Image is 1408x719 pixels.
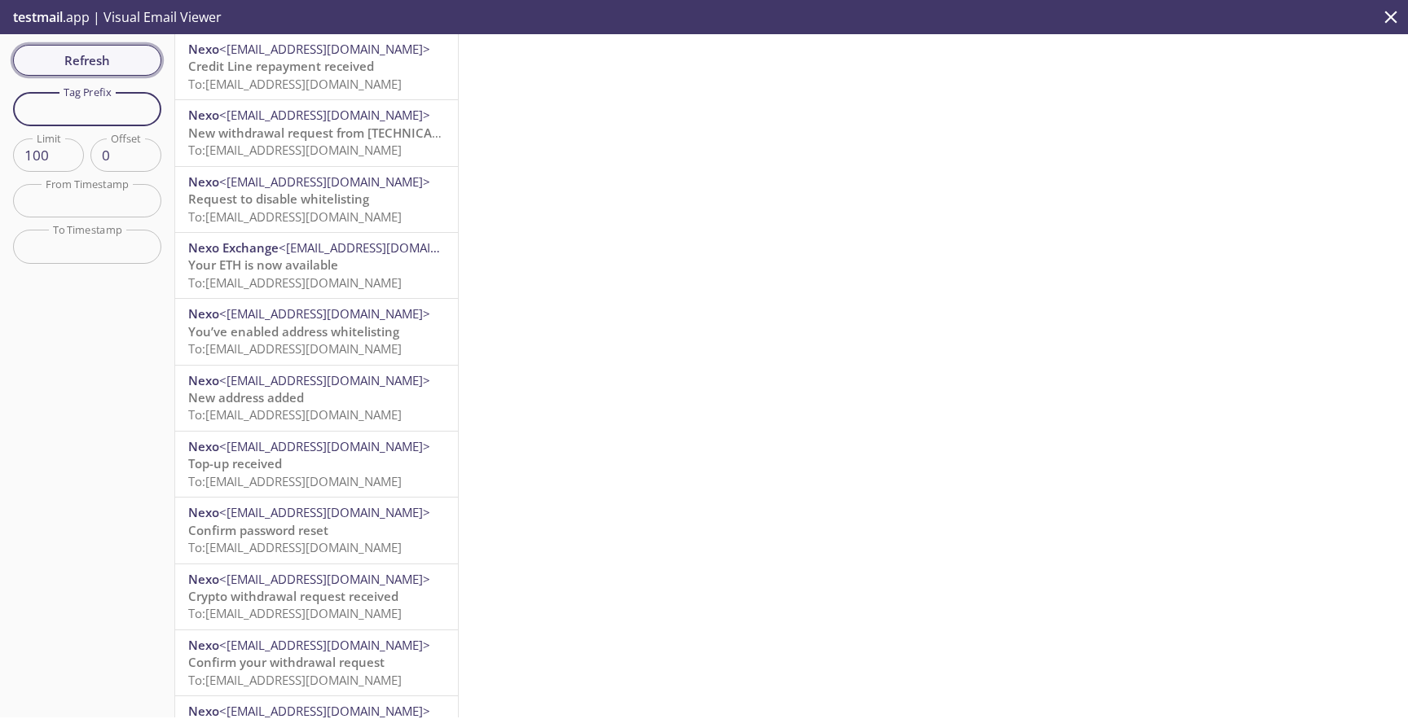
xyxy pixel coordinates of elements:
[219,372,430,388] span: <[EMAIL_ADDRESS][DOMAIN_NAME]>
[188,372,219,388] span: Nexo
[175,564,458,629] div: Nexo<[EMAIL_ADDRESS][DOMAIN_NAME]>Crypto withdrawal request receivedTo:[EMAIL_ADDRESS][DOMAIN_NAME]
[188,571,219,587] span: Nexo
[188,191,369,207] span: Request to disable whitelisting
[13,8,63,26] span: testmail
[188,438,219,454] span: Nexo
[188,256,338,273] span: Your ETH is now available
[175,34,458,99] div: Nexo<[EMAIL_ADDRESS][DOMAIN_NAME]>Credit Line repayment receivedTo:[EMAIL_ADDRESS][DOMAIN_NAME]
[26,50,148,71] span: Refresh
[188,522,328,538] span: Confirm password reset
[188,654,385,670] span: Confirm your withdrawal request
[188,637,219,653] span: Nexo
[279,239,490,256] span: <[EMAIL_ADDRESS][DOMAIN_NAME]>
[219,438,430,454] span: <[EMAIL_ADDRESS][DOMAIN_NAME]>
[188,605,402,621] span: To: [EMAIL_ADDRESS][DOMAIN_NAME]
[188,142,402,158] span: To: [EMAIL_ADDRESS][DOMAIN_NAME]
[219,637,430,653] span: <[EMAIL_ADDRESS][DOMAIN_NAME]>
[188,125,596,141] span: New withdrawal request from [TECHNICAL_ID] - [DATE] 10:19:46 (CET)
[219,703,430,719] span: <[EMAIL_ADDRESS][DOMAIN_NAME]>
[188,58,374,74] span: Credit Line repayment received
[188,274,402,291] span: To: [EMAIL_ADDRESS][DOMAIN_NAME]
[188,473,402,489] span: To: [EMAIL_ADDRESS][DOMAIN_NAME]
[13,45,161,76] button: Refresh
[175,167,458,232] div: Nexo<[EMAIL_ADDRESS][DOMAIN_NAME]>Request to disable whitelistingTo:[EMAIL_ADDRESS][DOMAIN_NAME]
[219,173,430,190] span: <[EMAIL_ADDRESS][DOMAIN_NAME]>
[188,323,399,340] span: You’ve enabled address whitelisting
[219,571,430,587] span: <[EMAIL_ADDRESS][DOMAIN_NAME]>
[175,432,458,497] div: Nexo<[EMAIL_ADDRESS][DOMAIN_NAME]>Top-up receivedTo:[EMAIL_ADDRESS][DOMAIN_NAME]
[188,107,219,123] span: Nexo
[219,41,430,57] span: <[EMAIL_ADDRESS][DOMAIN_NAME]>
[175,233,458,298] div: Nexo Exchange<[EMAIL_ADDRESS][DOMAIN_NAME]>Your ETH is now availableTo:[EMAIL_ADDRESS][DOMAIN_NAME]
[219,504,430,520] span: <[EMAIL_ADDRESS][DOMAIN_NAME]>
[188,41,219,57] span: Nexo
[188,305,219,322] span: Nexo
[188,406,402,423] span: To: [EMAIL_ADDRESS][DOMAIN_NAME]
[188,504,219,520] span: Nexo
[188,173,219,190] span: Nexo
[175,630,458,695] div: Nexo<[EMAIL_ADDRESS][DOMAIN_NAME]>Confirm your withdrawal requestTo:[EMAIL_ADDRESS][DOMAIN_NAME]
[188,588,398,604] span: Crypto withdrawal request received
[188,455,282,471] span: Top-up received
[175,366,458,431] div: Nexo<[EMAIL_ADDRESS][DOMAIN_NAME]>New address addedTo:[EMAIL_ADDRESS][DOMAIN_NAME]
[219,305,430,322] span: <[EMAIL_ADDRESS][DOMAIN_NAME]>
[175,100,458,165] div: Nexo<[EMAIL_ADDRESS][DOMAIN_NAME]>New withdrawal request from [TECHNICAL_ID] - [DATE] 10:19:46 (C...
[175,299,458,364] div: Nexo<[EMAIL_ADDRESS][DOMAIN_NAME]>You’ve enabled address whitelistingTo:[EMAIL_ADDRESS][DOMAIN_NAME]
[188,208,402,225] span: To: [EMAIL_ADDRESS][DOMAIN_NAME]
[219,107,430,123] span: <[EMAIL_ADDRESS][DOMAIN_NAME]>
[188,539,402,555] span: To: [EMAIL_ADDRESS][DOMAIN_NAME]
[175,498,458,563] div: Nexo<[EMAIL_ADDRESS][DOMAIN_NAME]>Confirm password resetTo:[EMAIL_ADDRESS][DOMAIN_NAME]
[188,389,304,406] span: New address added
[188,76,402,92] span: To: [EMAIL_ADDRESS][DOMAIN_NAME]
[188,703,219,719] span: Nexo
[188,239,279,256] span: Nexo Exchange
[188,672,402,688] span: To: [EMAIL_ADDRESS][DOMAIN_NAME]
[188,340,402,357] span: To: [EMAIL_ADDRESS][DOMAIN_NAME]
